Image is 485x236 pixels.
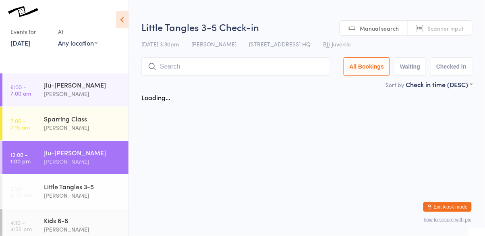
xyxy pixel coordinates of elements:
time: 6:00 - 7:00 am [10,84,31,96]
div: [PERSON_NAME] [44,123,122,132]
button: Waiting [394,57,426,76]
span: [PERSON_NAME] [191,40,236,48]
a: [DATE] [10,38,30,47]
span: Manual search [360,24,399,32]
div: [PERSON_NAME] [44,225,122,234]
div: Events for [10,25,50,38]
div: Jiu-[PERSON_NAME] [44,80,122,89]
div: Kids 6-8 [44,216,122,225]
div: At [58,25,98,38]
button: All Bookings [344,57,390,76]
span: BJJ Juvenile [323,40,351,48]
div: Sparring Class [44,114,122,123]
div: [PERSON_NAME] [44,89,122,98]
div: Loading... [141,93,170,102]
span: [DATE] 3:30pm [141,40,179,48]
div: Little Tangles 3-5 [44,182,122,191]
button: how to secure with pin [424,217,472,223]
button: Exit kiosk mode [423,202,472,212]
div: [PERSON_NAME] [44,191,122,200]
time: 7:00 - 7:15 am [10,117,30,130]
div: [PERSON_NAME] [44,157,122,166]
div: Check in time (DESC) [406,80,473,89]
time: 12:00 - 1:00 pm [10,151,31,164]
div: Jiu-[PERSON_NAME] [44,148,122,157]
input: Search [141,57,330,76]
a: 12:00 -1:00 pmJiu-[PERSON_NAME][PERSON_NAME] [2,141,129,174]
div: Any location [58,38,98,47]
a: 7:00 -7:15 amSparring Class[PERSON_NAME] [2,107,129,140]
span: [STREET_ADDRESS] HQ [249,40,311,48]
label: Sort by [386,81,404,89]
time: 3:30 - 4:00 pm [10,185,32,198]
a: 6:00 -7:00 amJiu-[PERSON_NAME][PERSON_NAME] [2,73,129,107]
span: Scanner input [428,24,464,32]
time: 4:10 - 4:55 pm [10,219,32,232]
h2: Little Tangles 3-5 Check-in [141,20,473,33]
a: 3:30 -4:00 pmLittle Tangles 3-5[PERSON_NAME] [2,175,129,208]
img: Knots Jiu-Jitsu [8,6,38,17]
button: Checked in [430,57,473,76]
